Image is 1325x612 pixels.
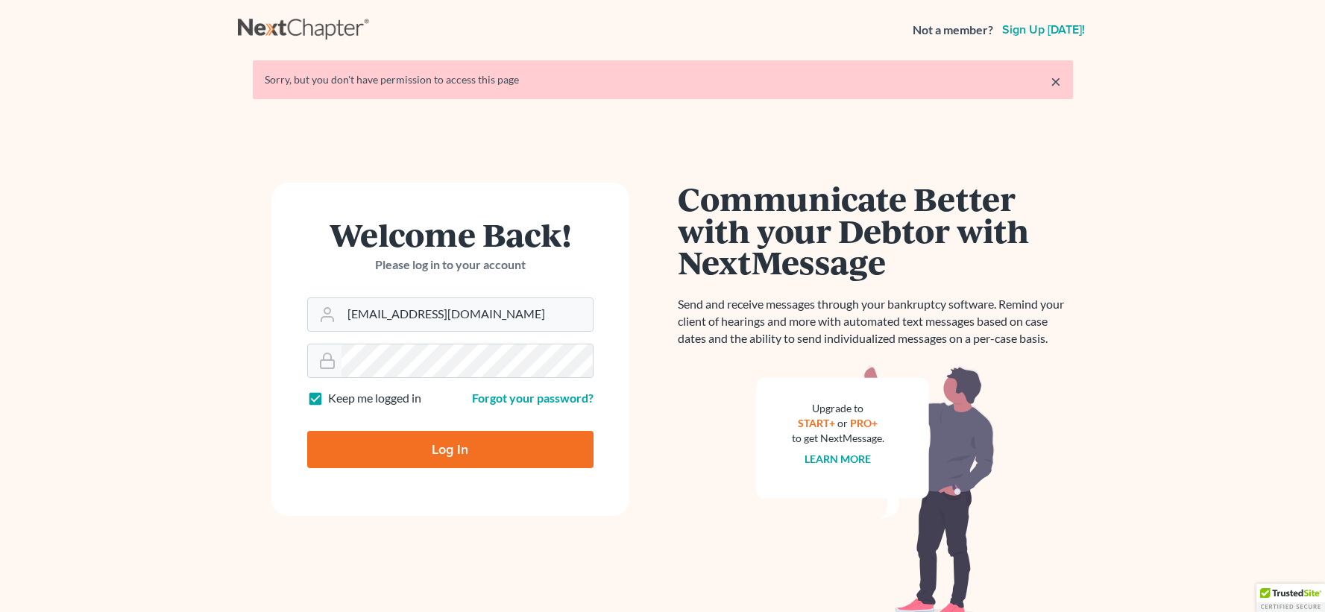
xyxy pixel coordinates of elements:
p: Send and receive messages through your bankruptcy software. Remind your client of hearings and mo... [678,296,1073,347]
a: PRO+ [850,417,878,429]
h1: Welcome Back! [307,218,594,250]
div: Upgrade to [792,401,884,416]
div: Sorry, but you don't have permission to access this page [265,72,1061,87]
input: Email Address [342,298,593,331]
a: Forgot your password? [472,391,594,405]
label: Keep me logged in [328,390,421,407]
div: TrustedSite Certified [1256,584,1325,612]
a: Learn more [805,452,871,465]
a: Sign up [DATE]! [999,24,1088,36]
h1: Communicate Better with your Debtor with NextMessage [678,183,1073,278]
a: START+ [798,417,835,429]
input: Log In [307,431,594,468]
a: × [1051,72,1061,90]
div: to get NextMessage. [792,431,884,446]
p: Please log in to your account [307,256,594,274]
strong: Not a member? [913,22,993,39]
span: or [837,417,848,429]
